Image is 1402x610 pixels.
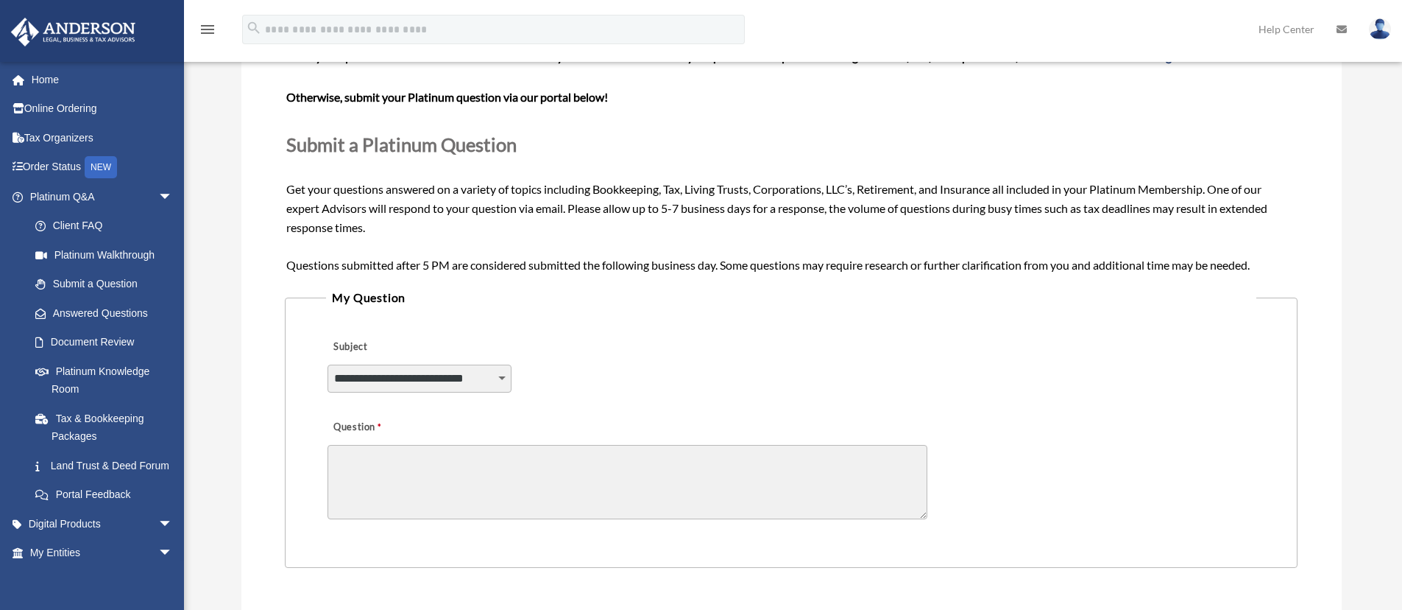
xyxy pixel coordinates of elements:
[10,509,195,539] a: Digital Productsarrow_drop_down
[85,156,117,178] div: NEW
[10,539,195,568] a: My Entitiesarrow_drop_down
[158,182,188,212] span: arrow_drop_down
[21,211,195,241] a: Client FAQ
[7,18,140,46] img: Anderson Advisors Platinum Portal
[328,337,467,358] label: Subject
[21,270,188,299] a: Submit a Question
[326,287,1256,308] legend: My Question
[21,328,195,357] a: Document Review
[199,26,216,38] a: menu
[246,20,262,36] i: search
[286,133,517,155] span: Submit a Platinum Question
[199,21,216,38] i: menu
[158,539,188,569] span: arrow_drop_down
[21,480,195,510] a: Portal Feedback
[286,90,608,104] b: Otherwise, submit your Platinum question via our portal below!
[328,418,442,438] label: Question
[21,404,195,451] a: Tax & Bookkeeping Packages
[21,298,195,328] a: Answered Questions
[21,357,195,404] a: Platinum Knowledge Room
[1369,18,1391,40] img: User Pic
[21,240,195,270] a: Platinum Walkthrough
[10,152,195,183] a: Order StatusNEW
[10,182,195,211] a: Platinum Q&Aarrow_drop_down
[10,65,195,94] a: Home
[10,123,195,152] a: Tax Organizers
[286,49,1295,271] span: Get your questions answered on a variety of topics including Bookkeeping, Tax, Living Trusts, Cor...
[158,509,188,539] span: arrow_drop_down
[21,451,195,480] a: Land Trust & Deed Forum
[10,94,195,124] a: Online Ordering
